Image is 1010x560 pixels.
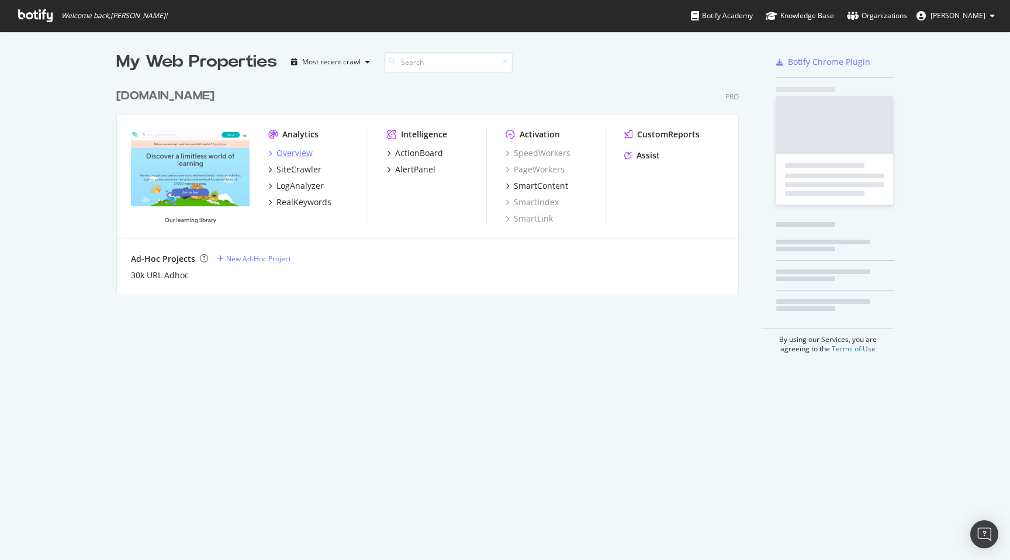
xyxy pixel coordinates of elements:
[282,129,319,140] div: Analytics
[847,10,907,22] div: Organizations
[637,150,660,161] div: Assist
[276,196,331,208] div: RealKeywords
[268,147,313,159] a: Overview
[116,74,748,295] div: grid
[907,6,1004,25] button: [PERSON_NAME]
[691,10,753,22] div: Botify Academy
[276,147,313,159] div: Overview
[832,344,876,354] a: Terms of Use
[395,147,443,159] div: ActionBoard
[762,329,894,354] div: By using our Services, you are agreeing to the
[387,164,435,175] a: AlertPanel
[788,56,870,68] div: Botify Chrome Plugin
[384,52,513,72] input: Search
[506,196,559,208] a: SmartIndex
[268,196,331,208] a: RealKeywords
[766,10,834,22] div: Knowledge Base
[506,164,565,175] a: PageWorkers
[637,129,700,140] div: CustomReports
[116,50,277,74] div: My Web Properties
[401,129,447,140] div: Intelligence
[226,254,291,264] div: New Ad-Hoc Project
[131,269,189,281] a: 30k URL Adhoc
[217,254,291,264] a: New Ad-Hoc Project
[116,88,215,105] div: [DOMAIN_NAME]
[520,129,560,140] div: Activation
[131,129,250,223] img: education.com
[276,180,324,192] div: LogAnalyzer
[506,213,553,224] a: SmartLink
[776,56,870,68] a: Botify Chrome Plugin
[131,253,195,265] div: Ad-Hoc Projects
[286,53,375,71] button: Most recent crawl
[931,11,985,20] span: Sujun Zhu
[276,164,321,175] div: SiteCrawler
[387,147,443,159] a: ActionBoard
[725,92,739,102] div: Pro
[624,150,660,161] a: Assist
[268,164,321,175] a: SiteCrawler
[514,180,568,192] div: SmartContent
[116,88,219,105] a: [DOMAIN_NAME]
[506,180,568,192] a: SmartContent
[61,11,167,20] span: Welcome back, [PERSON_NAME] !
[624,129,700,140] a: CustomReports
[506,147,570,159] a: SpeedWorkers
[970,520,998,548] div: Open Intercom Messenger
[395,164,435,175] div: AlertPanel
[268,180,324,192] a: LogAnalyzer
[302,58,361,65] div: Most recent crawl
